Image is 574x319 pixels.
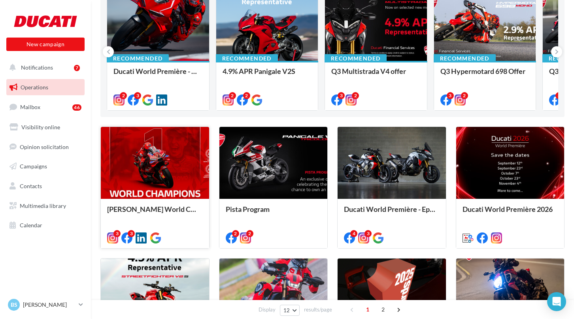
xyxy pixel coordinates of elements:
div: 3 [338,92,345,99]
div: 4.9% APR Panigale V2S [223,67,312,83]
span: Notifications [21,64,53,71]
span: Mailbox [20,104,40,110]
button: 12 [280,305,300,316]
span: Calendar [20,222,42,228]
button: New campaign [6,38,85,51]
div: Ducati World Première 2026 [463,205,558,221]
div: 3 [134,92,141,99]
span: 12 [283,307,290,313]
a: Campaigns [5,158,86,175]
div: 2 [461,92,468,99]
div: 7 [74,65,80,71]
a: Visibility online [5,119,86,136]
div: 3 [555,92,563,99]
span: results/page [304,306,332,313]
span: BS [11,301,17,309]
div: Recommended [216,54,278,63]
a: BS [PERSON_NAME] [6,297,85,312]
div: Q3 Multistrada V4 offer [331,67,421,83]
a: Opinion solicitation [5,139,86,155]
div: Q3 Hypermotard 698 Offer [440,67,530,83]
div: Recommended [107,54,169,63]
button: Notifications 7 [5,59,83,76]
span: Multimedia library [20,202,66,209]
div: [PERSON_NAME] World Champion [107,205,203,221]
a: Operations [5,79,86,96]
span: Operations [21,84,48,91]
span: 2 [377,303,389,316]
span: Visibility online [21,124,60,130]
div: 3 [447,92,454,99]
div: 3 [364,230,372,237]
a: Calendar [5,217,86,234]
a: Contacts [5,178,86,194]
p: [PERSON_NAME] [23,301,76,309]
div: Recommended [434,54,496,63]
a: Mailbox46 [5,98,86,115]
span: 1 [361,303,374,316]
div: 2 [243,92,250,99]
div: 3 [128,230,135,237]
div: Pista Program [226,205,321,221]
div: 2 [352,92,359,99]
span: Display [259,306,276,313]
span: Contacts [20,183,42,189]
div: Recommended [325,54,387,63]
div: 2 [246,230,253,237]
div: 3 [113,230,121,237]
div: 46 [72,104,81,111]
span: Campaigns [20,163,47,170]
a: Multimedia library [5,198,86,214]
span: Opinion solicitation [20,143,69,150]
div: 2 [232,230,239,237]
div: Ducati World Première - Episode 2 [113,67,203,83]
div: Open Intercom Messenger [547,292,566,311]
div: 2 [120,92,127,99]
div: 2 [229,92,236,99]
div: 4 [350,230,357,237]
div: Ducati World Première - Episode 1 [344,205,440,221]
